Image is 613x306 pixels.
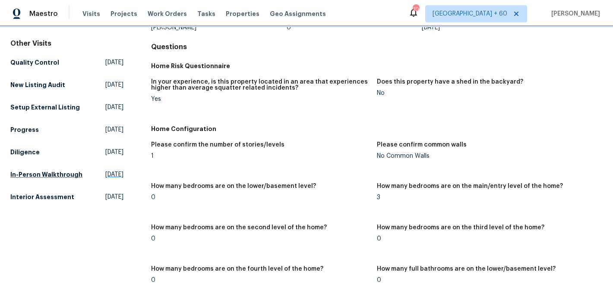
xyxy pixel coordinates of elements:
[10,55,123,70] a: Quality Control[DATE]
[10,77,123,93] a: New Listing Audit[DATE]
[10,100,123,115] a: Setup External Listing[DATE]
[10,81,65,89] h5: New Listing Audit
[10,148,40,156] h5: Diligence
[377,79,523,85] h5: Does this property have a shed in the backyard?
[10,189,123,205] a: Interior Assessment[DATE]
[10,125,39,134] h5: Progress
[151,142,284,148] h5: Please confirm the number of stories/levels
[105,125,123,134] span: [DATE]
[422,25,557,31] div: [DATE]
[151,25,287,31] div: [PERSON_NAME]
[151,266,323,272] h5: How many bedrooms are on the fourth level of the home?
[151,277,370,283] div: 0
[377,183,563,189] h5: How many bedrooms are on the main/entry level of the home?
[287,25,422,31] div: 0
[151,236,370,242] div: 0
[377,153,596,159] div: No Common Walls
[377,277,596,283] div: 0
[10,122,123,137] a: Progress[DATE]
[197,11,215,17] span: Tasks
[377,225,544,231] h5: How many bedrooms are on the third level of the home?
[29,9,58,18] span: Maestro
[82,9,100,18] span: Visits
[105,58,123,67] span: [DATE]
[148,9,187,18] span: Work Orders
[548,9,600,18] span: [PERSON_NAME]
[151,96,370,102] div: Yes
[151,153,370,159] div: 1
[413,5,419,14] div: 705
[151,125,603,133] h5: Home Configuration
[10,103,80,112] h5: Setup External Listing
[151,62,603,70] h5: Home Risk Questionnaire
[377,236,596,242] div: 0
[151,79,370,91] h5: In your experience, is this property located in an area that experiences higher than average squa...
[151,225,327,231] h5: How many bedrooms are on the second level of the home?
[105,148,123,156] span: [DATE]
[377,142,467,148] h5: Please confirm common walls
[10,39,123,48] div: Other Visits
[433,9,507,18] span: [GEOGRAPHIC_DATA] + 60
[10,58,59,67] h5: Quality Control
[377,90,596,96] div: No
[226,9,259,18] span: Properties
[10,170,82,179] h5: In-Person Walkthrough
[111,9,137,18] span: Projects
[270,9,326,18] span: Geo Assignments
[151,183,316,189] h5: How many bedrooms are on the lower/basement level?
[105,170,123,179] span: [DATE]
[10,193,74,201] h5: Interior Assessment
[151,194,370,200] div: 0
[377,266,556,272] h5: How many full bathrooms are on the lower/basement level?
[105,81,123,89] span: [DATE]
[10,167,123,182] a: In-Person Walkthrough[DATE]
[10,144,123,160] a: Diligence[DATE]
[151,43,603,51] h4: Questions
[377,194,596,200] div: 3
[105,193,123,201] span: [DATE]
[105,103,123,112] span: [DATE]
